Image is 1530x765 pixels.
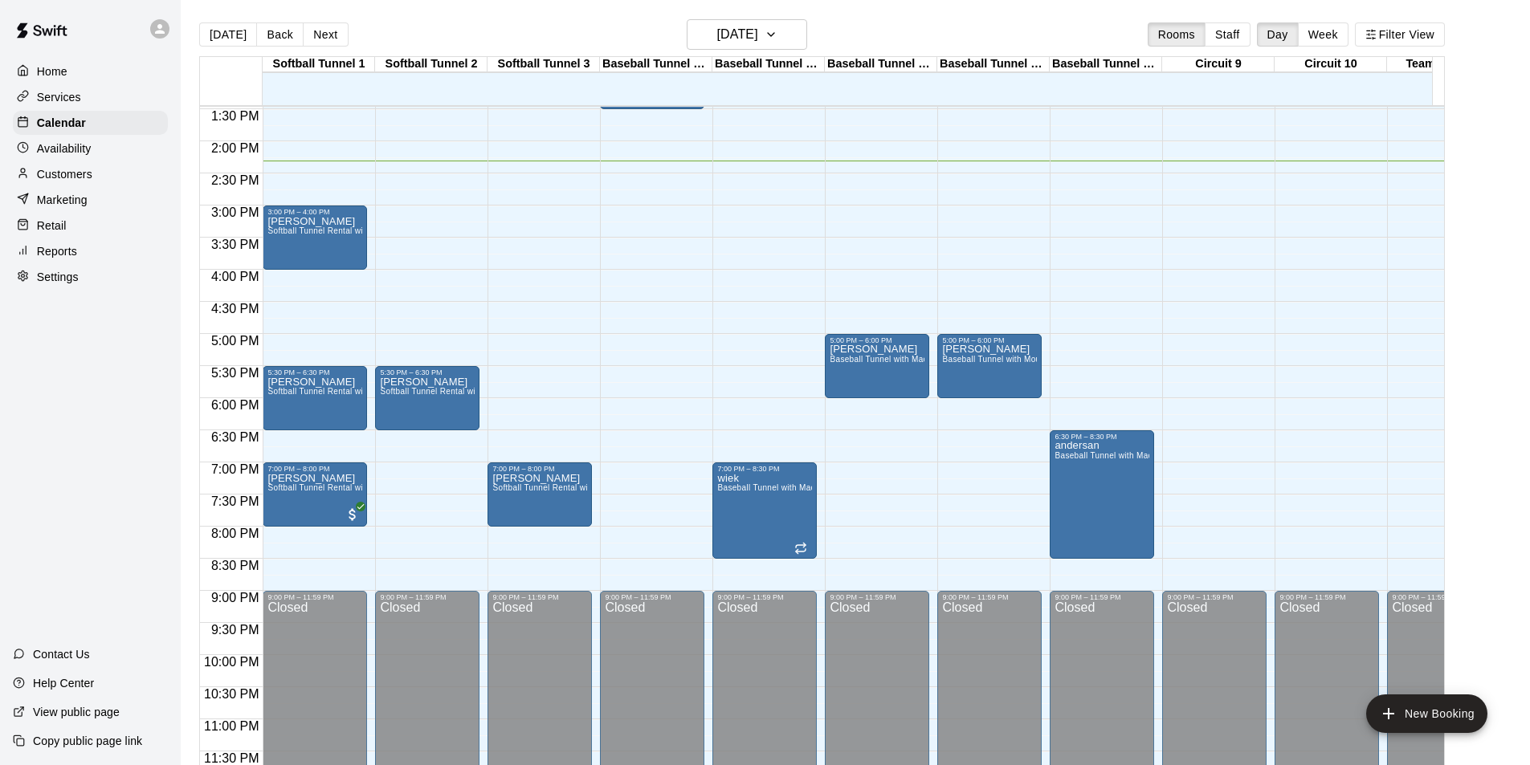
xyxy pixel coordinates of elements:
div: 6:30 PM – 8:30 PM: andersan [1050,430,1154,559]
div: 6:30 PM – 8:30 PM [1055,433,1149,441]
button: Next [303,22,348,47]
a: Services [13,85,168,109]
div: 9:00 PM – 11:59 PM [1167,593,1262,601]
div: 5:30 PM – 6:30 PM [380,368,475,376]
div: 5:30 PM – 6:30 PM [267,368,362,376]
div: 5:00 PM – 6:00 PM: landry [825,334,929,398]
p: Retail [37,218,67,234]
div: 7:00 PM – 8:30 PM [717,465,812,473]
span: 2:00 PM [207,141,263,155]
p: Copy public page link [33,733,142,749]
h6: [DATE] [717,23,758,46]
p: Home [37,63,67,79]
div: 3:00 PM – 4:00 PM [267,208,362,216]
div: Baseball Tunnel 4 (Machine) [600,57,712,72]
div: 9:00 PM – 11:59 PM [1392,593,1487,601]
div: 7:00 PM – 8:00 PM: beckert [488,462,592,527]
span: 9:30 PM [207,623,263,637]
button: Week [1298,22,1348,47]
button: Rooms [1148,22,1206,47]
div: 7:00 PM – 8:30 PM: wiek [712,462,817,559]
span: 6:30 PM [207,430,263,444]
span: Softball Tunnel Rental with Machine [267,483,405,492]
p: View public page [33,704,120,720]
button: Day [1257,22,1299,47]
p: Services [37,89,81,105]
div: 5:00 PM – 6:00 PM: landry [937,334,1042,398]
span: 4:00 PM [207,270,263,283]
span: 5:00 PM [207,334,263,348]
div: 9:00 PM – 11:59 PM [605,593,700,601]
div: 9:00 PM – 11:59 PM [1055,593,1149,601]
span: 5:30 PM [207,366,263,380]
a: Calendar [13,111,168,135]
a: Availability [13,136,168,161]
p: Calendar [37,115,86,131]
span: 6:00 PM [207,398,263,412]
button: Back [256,22,304,47]
span: 4:30 PM [207,302,263,315]
div: Team Room 1 [1387,57,1499,72]
div: Softball Tunnel 1 [263,57,375,72]
div: 7:00 PM – 8:00 PM: Abigail Robison [263,462,367,527]
div: Softball Tunnel 2 [375,57,488,72]
div: 9:00 PM – 11:59 PM [942,593,1037,601]
p: Settings [37,269,79,285]
div: 7:00 PM – 8:00 PM [267,465,362,473]
span: Softball Tunnel Rental with Machine [267,226,405,235]
button: Staff [1205,22,1251,47]
div: 9:00 PM – 11:59 PM [717,593,812,601]
span: Baseball Tunnel with Machine [1055,451,1169,460]
span: 11:30 PM [200,751,263,765]
div: Circuit 10 [1275,57,1387,72]
div: 9:00 PM – 11:59 PM [492,593,587,601]
span: Baseball Tunnel with Mound [942,355,1050,364]
p: Help Center [33,675,94,691]
div: 9:00 PM – 11:59 PM [1279,593,1374,601]
span: Recurring event [794,542,807,555]
a: Settings [13,265,168,289]
a: Reports [13,239,168,263]
a: Marketing [13,188,168,212]
span: 8:30 PM [207,559,263,572]
span: 2:30 PM [207,173,263,187]
div: 5:00 PM – 6:00 PM [942,336,1037,344]
div: 9:00 PM – 11:59 PM [830,593,924,601]
span: 3:30 PM [207,238,263,251]
a: Customers [13,162,168,186]
div: 3:00 PM – 4:00 PM: kally [263,205,367,270]
span: 7:30 PM [207,494,263,508]
div: Baseball Tunnel 5 (Machine) [712,57,825,72]
button: Filter View [1355,22,1445,47]
span: 9:00 PM [207,591,263,604]
a: Retail [13,214,168,238]
a: Home [13,59,168,83]
span: All customers have paid [345,507,361,523]
span: 10:00 PM [200,655,263,669]
span: 1:30 PM [207,109,263,123]
div: 9:00 PM – 11:59 PM [267,593,362,601]
div: Baseball Tunnel 6 (Machine) [825,57,937,72]
span: 10:30 PM [200,687,263,701]
p: Contact Us [33,646,90,662]
p: Marketing [37,192,88,208]
div: Circuit 9 [1162,57,1275,72]
div: Softball Tunnel 3 [488,57,600,72]
p: Reports [37,243,77,259]
span: Softball Tunnel Rental with Machine [267,387,405,396]
div: 5:30 PM – 6:30 PM: murdock [375,366,479,430]
div: Baseball Tunnel 7 (Mound/Machine) [937,57,1050,72]
p: Customers [37,166,92,182]
div: 7:00 PM – 8:00 PM [492,465,587,473]
button: [DATE] [687,19,807,50]
span: Softball Tunnel Rental with Machine [380,387,517,396]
